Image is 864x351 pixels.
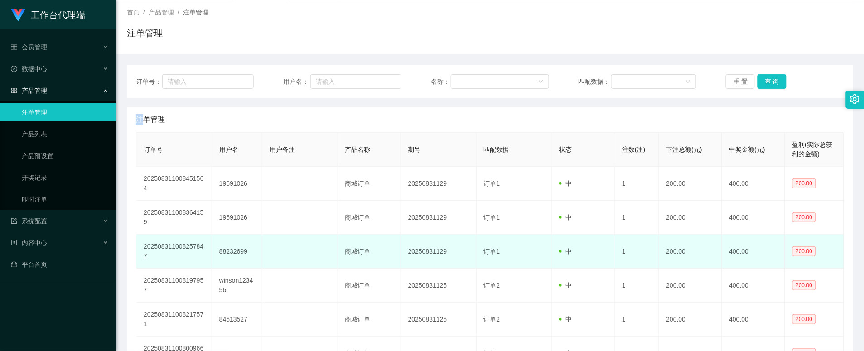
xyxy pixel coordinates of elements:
span: 订单号： [136,77,162,87]
span: 200.00 [792,314,816,324]
span: 首页 [127,9,140,16]
td: 88232699 [212,235,262,269]
span: 注数(注) [622,146,645,153]
td: 商城订单 [338,235,401,269]
span: 会员管理 [11,43,47,51]
span: 中 [559,214,572,221]
td: 商城订单 [338,167,401,201]
span: 用户备注 [270,146,295,153]
span: 注单管理 [183,9,208,16]
td: 1 [615,303,659,337]
td: 200.00 [659,303,722,337]
td: 商城订单 [338,269,401,303]
a: 开奖记录 [22,168,109,187]
button: 查 询 [758,74,787,89]
span: 200.00 [792,178,816,188]
a: 工作台代理端 [11,11,85,18]
span: 中奖金额(元) [729,146,765,153]
td: winson123456 [212,269,262,303]
span: 订单2 [484,316,500,323]
i: 图标: profile [11,240,17,246]
td: 202508311008364159 [136,201,212,235]
span: 盈利(实际总获利的金额) [792,141,833,158]
a: 产品预设置 [22,147,109,165]
td: 1 [615,235,659,269]
a: 图标: dashboard平台首页 [11,255,109,274]
span: 200.00 [792,246,816,256]
span: 期号 [408,146,421,153]
span: 订单1 [484,248,500,255]
i: 图标: down [538,79,544,85]
span: 订单1 [484,214,500,221]
span: 名称： [431,77,451,87]
td: 1 [615,167,659,201]
span: 注单管理 [136,114,165,125]
span: 中 [559,316,572,323]
td: 商城订单 [338,201,401,235]
span: / [178,9,179,16]
td: 400.00 [722,167,785,201]
td: 20250831129 [401,201,477,235]
td: 1 [615,269,659,303]
img: logo.9652507e.png [11,9,25,22]
input: 请输入 [310,74,401,89]
button: 重 置 [726,74,755,89]
a: 注单管理 [22,103,109,121]
span: 匹配数据 [484,146,509,153]
span: 用户名： [284,77,311,87]
span: 产品名称 [345,146,371,153]
td: 20250831125 [401,303,477,337]
span: 产品管理 [11,87,47,94]
span: / [143,9,145,16]
td: 200.00 [659,269,722,303]
td: 400.00 [722,303,785,337]
span: 200.00 [792,212,816,222]
td: 200.00 [659,235,722,269]
td: 400.00 [722,269,785,303]
td: 19691026 [212,201,262,235]
span: 下注总额(元) [666,146,702,153]
span: 中 [559,180,572,187]
i: 图标: down [685,79,691,85]
h1: 注单管理 [127,26,163,40]
i: 图标: table [11,44,17,50]
h1: 工作台代理端 [31,0,85,29]
a: 即时注单 [22,190,109,208]
span: 中 [559,282,572,289]
td: 400.00 [722,235,785,269]
span: 订单1 [484,180,500,187]
i: 图标: check-circle-o [11,66,17,72]
span: 中 [559,248,572,255]
i: 图标: appstore-o [11,87,17,94]
td: 1 [615,201,659,235]
td: 202508311008451564 [136,167,212,201]
span: 内容中心 [11,239,47,246]
td: 400.00 [722,201,785,235]
span: 用户名 [219,146,238,153]
span: 200.00 [792,280,816,290]
span: 产品管理 [149,9,174,16]
td: 19691026 [212,167,262,201]
td: 202508311008197957 [136,269,212,303]
i: 图标: form [11,218,17,224]
a: 产品列表 [22,125,109,143]
span: 订单号 [144,146,163,153]
td: 20250831129 [401,167,477,201]
span: 状态 [559,146,572,153]
i: 图标: setting [850,94,860,104]
td: 202508311008217571 [136,303,212,337]
td: 202508311008257847 [136,235,212,269]
td: 商城订单 [338,303,401,337]
span: 系统配置 [11,217,47,225]
input: 请输入 [162,74,254,89]
td: 200.00 [659,201,722,235]
td: 200.00 [659,167,722,201]
td: 20250831129 [401,235,477,269]
td: 84513527 [212,303,262,337]
span: 匹配数据： [579,77,611,87]
span: 数据中心 [11,65,47,72]
span: 订单2 [484,282,500,289]
td: 20250831125 [401,269,477,303]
